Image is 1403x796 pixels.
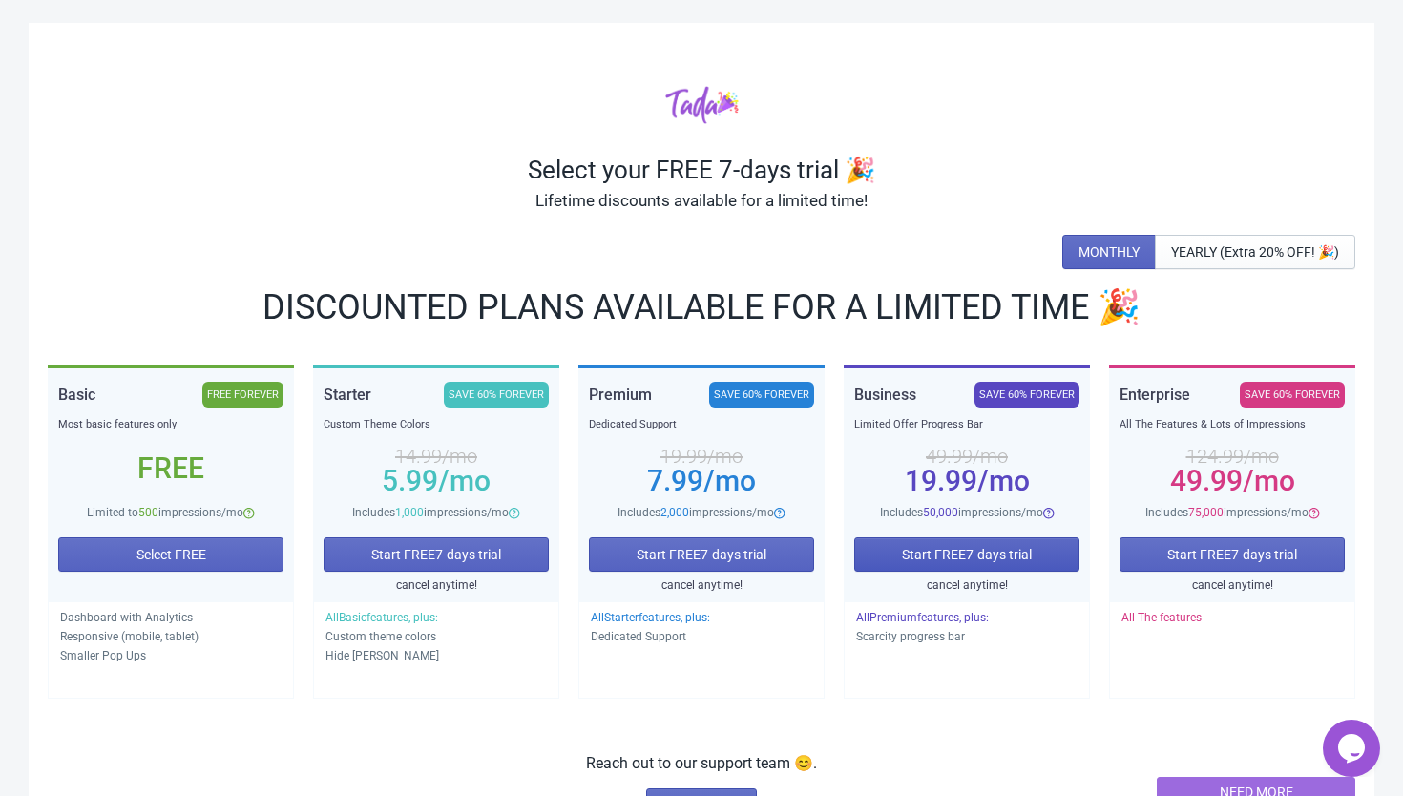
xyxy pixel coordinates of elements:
p: Responsive (mobile, tablet) [60,627,282,646]
div: 19.99 [854,473,1079,489]
div: Lifetime discounts available for a limited time! [48,185,1355,216]
button: Start FREE7-days trial [589,537,814,572]
button: Start FREE7-days trial [854,537,1079,572]
button: Start FREE7-days trial [1120,537,1345,572]
div: Enterprise [1120,382,1190,408]
span: All Starter features, plus: [591,611,710,624]
div: 14.99 /mo [324,449,549,464]
div: cancel anytime! [324,576,549,595]
span: /mo [1243,464,1295,497]
div: Select your FREE 7-days trial 🎉 [48,155,1355,185]
span: All Premium features, plus: [856,611,989,624]
div: 19.99 /mo [589,449,814,464]
span: Start FREE 7 -days trial [637,547,766,562]
div: 7.99 [589,473,814,489]
p: Dashboard with Analytics [60,608,282,627]
div: Free [58,461,283,476]
div: 5.99 [324,473,549,489]
span: 500 [138,506,158,519]
button: Select FREE [58,537,283,572]
span: Includes impressions/mo [1145,506,1309,519]
span: Start FREE 7 -days trial [1167,547,1297,562]
div: cancel anytime! [1120,576,1345,595]
span: 50,000 [923,506,958,519]
div: All The Features & Lots of Impressions [1120,415,1345,434]
span: Includes impressions/mo [352,506,509,519]
div: Custom Theme Colors [324,415,549,434]
div: Dedicated Support [589,415,814,434]
span: YEARLY (Extra 20% OFF! 🎉) [1171,244,1339,260]
span: MONTHLY [1078,244,1140,260]
iframe: chat widget [1323,720,1384,777]
span: 1,000 [395,506,424,519]
div: Most basic features only [58,415,283,434]
span: Start FREE 7 -days trial [371,547,501,562]
span: All The features [1121,611,1202,624]
div: FREE FOREVER [202,382,283,408]
span: Includes impressions/mo [880,506,1043,519]
span: Includes impressions/mo [618,506,774,519]
div: 49.99 /mo [854,449,1079,464]
div: Business [854,382,916,408]
div: cancel anytime! [589,576,814,595]
button: MONTHLY [1062,235,1156,269]
img: tadacolor.png [665,85,739,124]
span: Start FREE 7 -days trial [902,547,1032,562]
button: Start FREE7-days trial [324,537,549,572]
span: 2,000 [660,506,689,519]
div: DISCOUNTED PLANS AVAILABLE FOR A LIMITED TIME 🎉 [48,292,1355,323]
div: Limited Offer Progress Bar [854,415,1079,434]
span: 75,000 [1188,506,1224,519]
div: cancel anytime! [854,576,1079,595]
div: Premium [589,382,652,408]
span: /mo [977,464,1030,497]
div: Basic [58,382,95,408]
span: Select FREE [136,547,206,562]
p: Dedicated Support [591,627,812,646]
div: SAVE 60% FOREVER [444,382,549,408]
span: /mo [438,464,491,497]
p: Custom theme colors [325,627,547,646]
p: Scarcity progress bar [856,627,1078,646]
div: SAVE 60% FOREVER [709,382,814,408]
span: /mo [703,464,756,497]
p: Smaller Pop Ups [60,646,282,665]
div: SAVE 60% FOREVER [974,382,1079,408]
button: YEARLY (Extra 20% OFF! 🎉) [1155,235,1355,269]
span: All Basic features, plus: [325,611,438,624]
div: Starter [324,382,371,408]
p: Hide [PERSON_NAME] [325,646,547,665]
div: 49.99 [1120,473,1345,489]
div: 124.99 /mo [1120,449,1345,464]
div: SAVE 60% FOREVER [1240,382,1345,408]
p: Reach out to our support team 😊. [586,752,817,775]
div: Limited to impressions/mo [58,503,283,522]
